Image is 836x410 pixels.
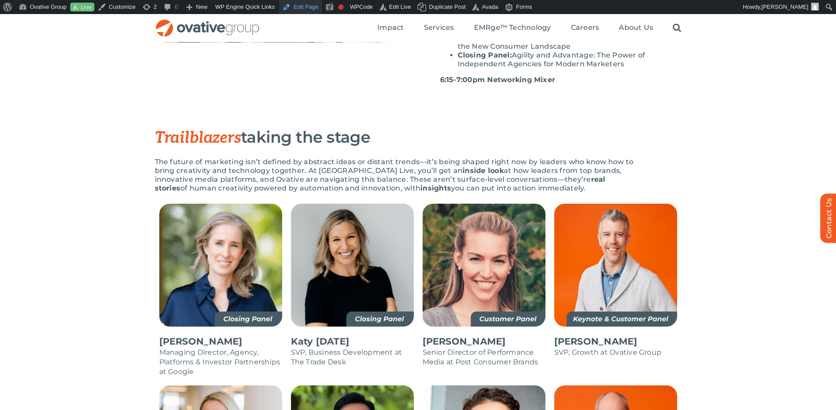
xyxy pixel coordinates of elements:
li: The Evolution of Engagement: Navigating the New Consumer Landscape [458,33,682,51]
img: Jesse Grittner [554,204,677,327]
p: [PERSON_NAME] [554,335,677,348]
strong: 6:15-7:00pm Networking Mixer [440,76,556,84]
p: Senior Director of Performance Media at Post Consumer Brands [423,348,545,367]
a: Live [70,3,94,12]
a: About Us [619,23,653,33]
span: Impact [377,23,404,32]
a: OG_Full_horizontal_RGB [155,18,260,27]
p: SVP, Growth at Ovative Group [554,348,677,357]
p: Managing Director, Agency, Platforms & Investor Partnerships at Google [159,348,282,377]
a: Impact [377,23,404,33]
strong: real stories [155,175,606,192]
strong: inside look [463,166,504,175]
span: Trailblazers [155,128,241,147]
p: The future of marketing isn’t defined by abstract ideas or distant trends—it’s being shaped right... [155,158,638,193]
span: About Us [619,23,653,32]
p: SVP, Business Development at The Trade Desk [291,348,414,367]
h3: taking the stage [155,128,638,147]
p: [PERSON_NAME] [159,335,282,348]
a: Careers [571,23,599,33]
span: [PERSON_NAME] [761,4,808,10]
strong: Closing Panel: [458,51,512,59]
a: EMRge™ Technology [474,23,551,33]
a: Services [424,23,454,33]
li: Agility and Advantage: The Power of Independent Agencies for Modern Marketers [458,51,682,68]
p: [PERSON_NAME] [423,335,545,348]
span: EMRge™ Technology [474,23,551,32]
a: Search [673,23,681,33]
span: Careers [571,23,599,32]
nav: Menu [377,14,681,42]
strong: insights [420,184,451,192]
img: Katy Friday – Not Final [291,204,414,327]
p: Katy [DATE] [291,335,414,348]
img: Alicia Carey – Not Final [159,204,282,327]
img: Monica Gratzer – Not Final [423,204,545,327]
span: Services [424,23,454,32]
div: Focus keyphrase not set [338,4,344,10]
